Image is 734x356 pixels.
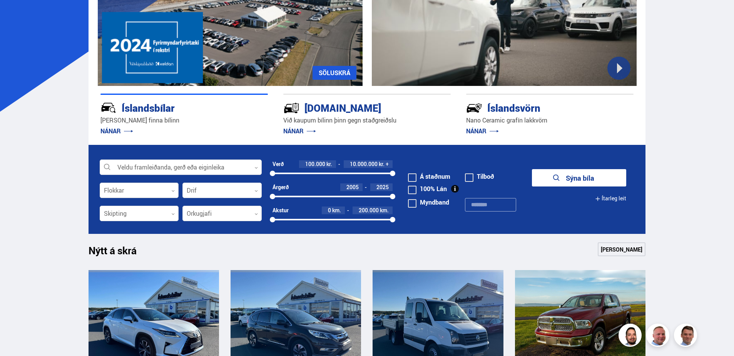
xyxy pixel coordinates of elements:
[532,169,626,186] button: Sýna bíla
[100,127,133,135] a: NÁNAR
[376,183,389,191] span: 2025
[595,190,626,207] button: Ítarleg leit
[283,116,451,125] p: Við kaupum bílinn þinn gegn staðgreiðslu
[386,161,389,167] span: +
[466,116,634,125] p: Nano Ceramic grafín lakkvörn
[283,100,299,116] img: tr5P-W3DuiFaO7aO.svg
[466,101,606,114] div: Íslandsvörn
[89,245,150,261] h1: Nýtt á skrá
[359,207,379,214] span: 200.000
[408,186,447,192] label: 100% Lán
[350,160,378,168] span: 10.000.000
[675,325,698,348] img: FbJEzSuNWCJXmdc-.webp
[620,325,643,348] img: nhp88E3Fdnt1Opn2.png
[326,161,332,167] span: kr.
[100,116,268,125] p: [PERSON_NAME] finna bílinn
[698,320,731,353] iframe: LiveChat chat widget
[647,325,670,348] img: siFngHWaQ9KaOqBr.png
[273,161,284,167] div: Verð
[313,66,356,80] a: SÖLUSKRÁ
[379,161,385,167] span: kr.
[273,207,289,213] div: Akstur
[332,207,341,213] span: km.
[408,173,450,180] label: Á staðnum
[466,100,482,116] img: -Svtn6bYgwAsiwNX.svg
[328,207,331,214] span: 0
[466,127,499,135] a: NÁNAR
[100,100,117,116] img: JRvxyua_JYH6wB4c.svg
[408,199,449,205] label: Myndband
[283,101,423,114] div: [DOMAIN_NAME]
[305,160,325,168] span: 100.000
[273,184,289,190] div: Árgerð
[465,173,494,180] label: Tilboð
[100,101,241,114] div: Íslandsbílar
[380,207,389,213] span: km.
[283,127,316,135] a: NÁNAR
[346,183,359,191] span: 2005
[598,242,645,256] a: [PERSON_NAME]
